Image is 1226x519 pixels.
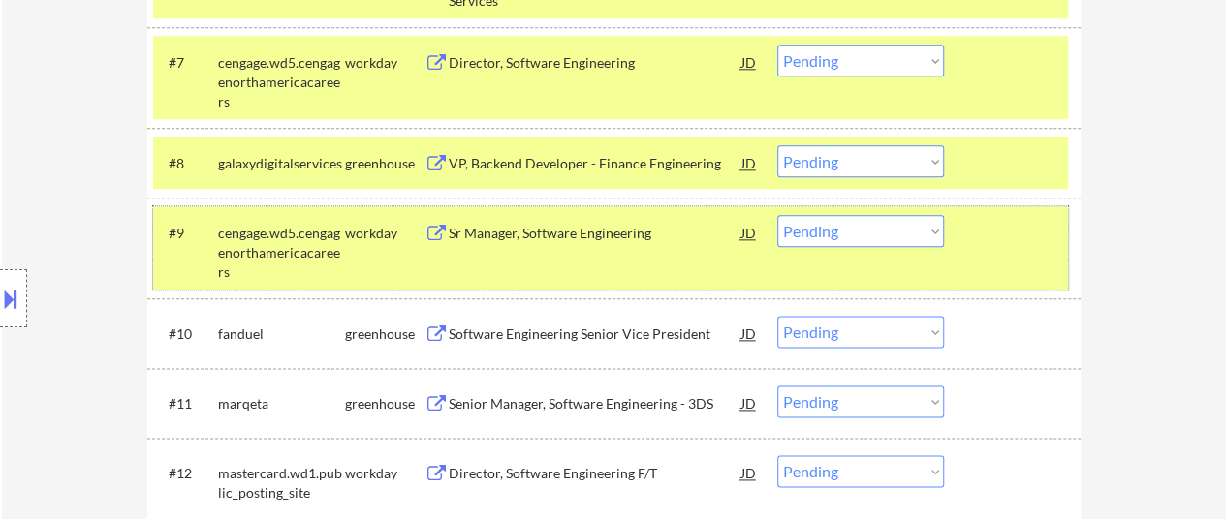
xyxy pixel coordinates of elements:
div: #7 [169,53,203,73]
div: Director, Software Engineering [449,53,741,73]
div: cengage.wd5.cengagenorthamericacareers [218,53,345,110]
div: Sr Manager, Software Engineering [449,224,741,243]
div: JD [739,455,759,490]
div: greenhouse [345,324,424,344]
div: greenhouse [345,394,424,413]
div: greenhouse [345,154,424,173]
div: VP, Backend Developer - Finance Engineering [449,154,741,173]
div: workday [345,224,424,243]
div: mastercard.wd1.public_posting_site [218,464,345,502]
div: Software Engineering Senior Vice President [449,324,741,344]
div: workday [345,53,424,73]
div: JD [739,215,759,250]
div: Director, Software Engineering F/T [449,464,741,483]
div: Senior Manager, Software Engineering - 3DS [449,394,741,413]
div: JD [739,145,759,180]
div: JD [739,385,759,420]
div: JD [739,45,759,79]
div: JD [739,316,759,351]
div: workday [345,464,424,483]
